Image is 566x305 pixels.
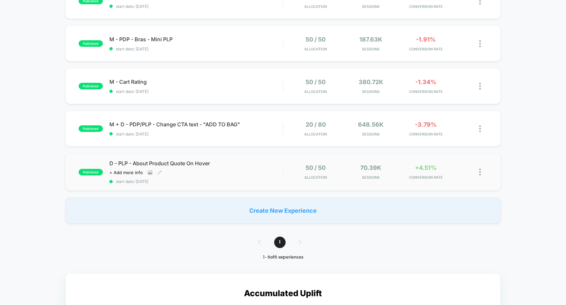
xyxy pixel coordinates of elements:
[479,125,481,132] img: close
[306,164,326,171] span: 50 / 50
[306,79,326,85] span: 50 / 50
[304,4,327,9] span: Allocation
[304,175,327,180] span: Allocation
[415,121,437,128] span: -3.79%
[345,89,397,94] span: Sessions
[306,121,326,128] span: 20 / 80
[400,89,452,94] span: CONVERSION RATE
[306,36,326,43] span: 50 / 50
[304,132,327,136] span: Allocation
[345,47,397,51] span: Sessions
[345,4,397,9] span: Sessions
[479,169,481,175] img: close
[400,132,452,136] span: CONVERSION RATE
[479,40,481,47] img: close
[109,89,283,94] span: start date: [DATE]
[109,79,283,85] span: M - Cart Rating
[65,197,501,224] div: Create New Experience
[109,170,143,175] span: + Add more info
[400,4,452,9] span: CONVERSION RATE
[274,237,286,248] span: 1
[400,47,452,51] span: CONVERSION RATE
[345,132,397,136] span: Sessions
[79,169,103,175] span: published
[358,121,384,128] span: 648.56k
[400,175,452,180] span: CONVERSION RATE
[416,36,436,43] span: -1.91%
[359,79,383,85] span: 380.72k
[345,175,397,180] span: Sessions
[109,132,283,136] span: start date: [DATE]
[304,47,327,51] span: Allocation
[109,36,283,43] span: M - PDP - Bras - Mini PLP
[244,288,322,298] p: Accumulated Uplift
[79,83,103,89] span: published
[109,160,283,167] span: D - PLP - About Product Quote On Hover
[109,4,283,9] span: start date: [DATE]
[109,179,283,184] span: start date: [DATE]
[109,121,283,128] span: M + D - PDP/PLP - Change CTA text - "ADD TO BAG"
[415,164,437,171] span: +4.51%
[360,164,381,171] span: 70.39k
[415,79,436,85] span: -1.34%
[252,255,315,260] div: 1 - 6 of 6 experiences
[79,40,103,47] span: published
[304,89,327,94] span: Allocation
[79,125,103,132] span: published
[479,83,481,90] img: close
[359,36,382,43] span: 187.63k
[109,46,283,51] span: start date: [DATE]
